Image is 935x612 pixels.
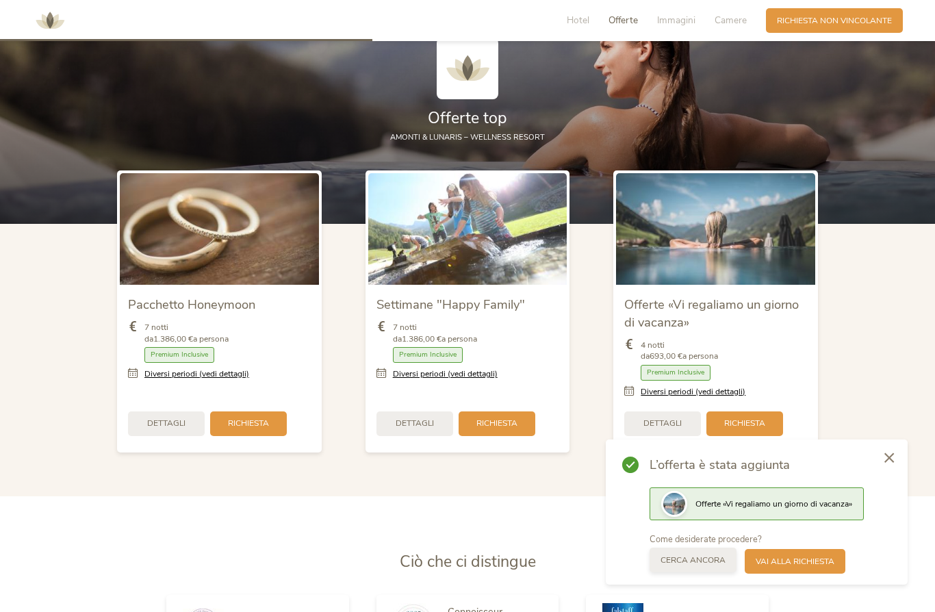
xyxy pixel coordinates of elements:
[153,333,193,344] b: 1.386,00 €
[695,498,852,509] span: Offerte «Vi regaliamo un giorno di vacanza»
[400,551,536,572] span: Ciò che ci distingue
[144,368,249,380] a: Diversi periodi (vedi dettagli)
[402,333,441,344] b: 1.386,00 €
[476,418,517,429] span: Richiesta
[390,132,545,142] span: AMONTI & LUNARIS – wellness resort
[147,418,185,429] span: Dettagli
[715,14,747,27] span: Camere
[624,296,799,331] span: Offerte «Vi regaliamo un giorno di vacanza»
[393,347,463,363] span: Premium Inclusive
[661,554,726,566] span: Cerca ancora
[616,173,815,285] img: Offerte «Vi regaliamo un giorno di vacanza»
[609,14,638,27] span: Offerte
[396,418,434,429] span: Dettagli
[641,340,718,363] span: 4 notti da a persona
[650,456,864,474] span: L’offerta è stata aggiunta
[724,418,765,429] span: Richiesta
[777,15,892,27] span: Richiesta non vincolante
[376,296,525,313] span: Settimane "Happy Family"
[144,322,229,345] span: 7 notti da a persona
[663,493,685,515] img: Preview
[756,556,834,568] span: Vai alla richiesta
[650,533,762,546] span: Come desiderate procedere?
[650,350,682,361] b: 693,00 €
[567,14,589,27] span: Hotel
[228,418,269,429] span: Richiesta
[29,16,71,24] a: AMONTI & LUNARIS Wellnessresort
[428,107,507,129] span: Offerte top
[144,347,214,363] span: Premium Inclusive
[393,322,477,345] span: 7 notti da a persona
[368,173,567,285] img: Settimane "Happy Family"
[128,296,255,313] span: Pacchetto Honeymoon
[437,38,498,99] img: AMONTI & LUNARIS Wellnessresort
[393,368,498,380] a: Diversi periodi (vedi dettagli)
[643,418,682,429] span: Dettagli
[641,365,710,381] span: Premium Inclusive
[657,14,695,27] span: Immagini
[120,173,319,285] img: Pacchetto Honeymoon
[641,386,745,398] a: Diversi periodi (vedi dettagli)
